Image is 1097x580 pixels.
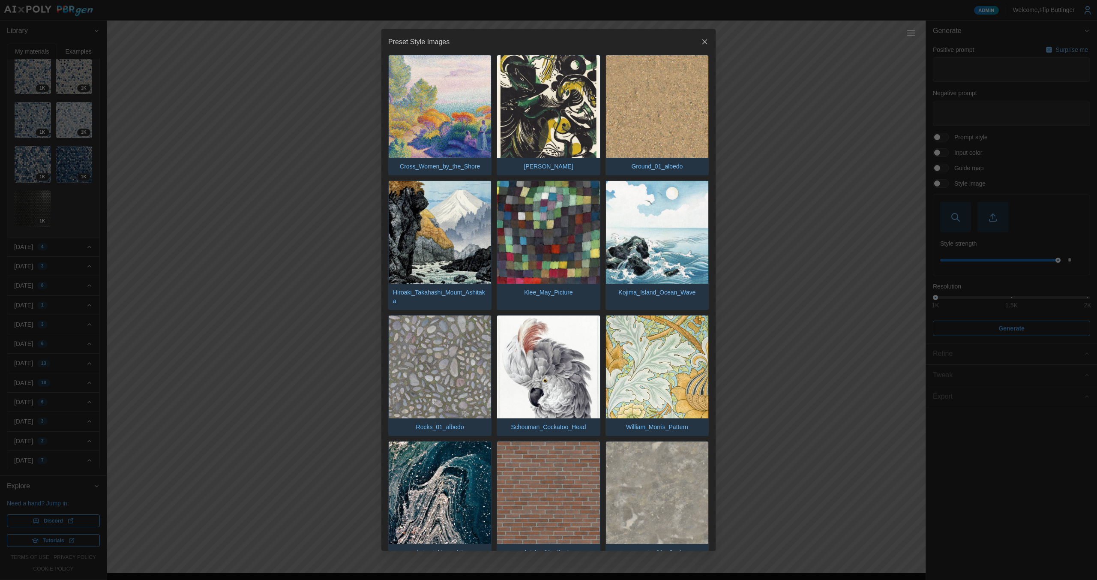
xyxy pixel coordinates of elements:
img: abstract_blue_white.jpg [389,442,491,544]
p: Rocks_01_albedo [412,418,468,436]
p: concrete_01_albedo [626,544,689,561]
img: Hiroaki_Takahashi_Mount_Ashitaka.jpg [389,181,491,283]
img: William_Morris_Pattern.jpg [606,316,708,418]
button: bricks_01_albedo.jpgbricks_01_albedo [497,441,600,562]
button: William_Morris_Pattern.jpgWilliam_Morris_Pattern [605,315,709,436]
img: Ground_01_albedo.jpg [606,55,708,158]
button: abstract_blue_white.jpgabstract_blue_white [388,441,492,562]
button: Kojima_Island_Ocean_Wave.jpgKojima_Island_Ocean_Wave [605,180,709,310]
button: Rocks_01_albedo.jpgRocks_01_albedo [388,315,492,436]
p: Hiroaki_Takahashi_Mount_Ashitaka [389,284,491,310]
img: Kojima_Island_Ocean_Wave.jpg [606,181,708,283]
button: concrete_01_albedo.jpgconcrete_01_albedo [605,441,709,562]
img: Cross_Women_by_the_Shore.jpg [389,55,491,158]
button: Schouman_Cockatoo_Head.jpgSchouman_Cockatoo_Head [497,315,600,436]
button: Cross_Women_by_the_Shore.jpgCross_Women_by_the_Shore [388,55,492,176]
p: Ground_01_albedo [627,158,687,175]
p: bricks_01_albedo [521,544,576,561]
button: Klee_May_Picture.jpgKlee_May_Picture [497,180,600,310]
h2: Preset Style Images [388,39,450,45]
p: Cross_Women_by_the_Shore [396,158,484,175]
img: Klee_May_Picture.jpg [497,181,599,283]
img: Rocks_01_albedo.jpg [389,316,491,418]
p: abstract_blue_white [409,544,471,561]
button: Hiroaki_Takahashi_Mount_Ashitaka.jpgHiroaki_Takahashi_Mount_Ashitaka [388,180,492,310]
img: Franz_Marc_Genesis_II.jpg [497,55,599,158]
button: Franz_Marc_Genesis_II.jpg[PERSON_NAME] [497,55,600,176]
p: [PERSON_NAME] [519,158,577,175]
p: William_Morris_Pattern [622,418,692,436]
p: Schouman_Cockatoo_Head [507,418,590,436]
img: concrete_01_albedo.jpg [606,442,708,544]
p: Kojima_Island_Ocean_Wave [614,284,700,301]
img: Schouman_Cockatoo_Head.jpg [497,316,599,418]
p: Klee_May_Picture [520,284,577,301]
button: Ground_01_albedo.jpgGround_01_albedo [605,55,709,176]
img: bricks_01_albedo.jpg [497,442,599,544]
